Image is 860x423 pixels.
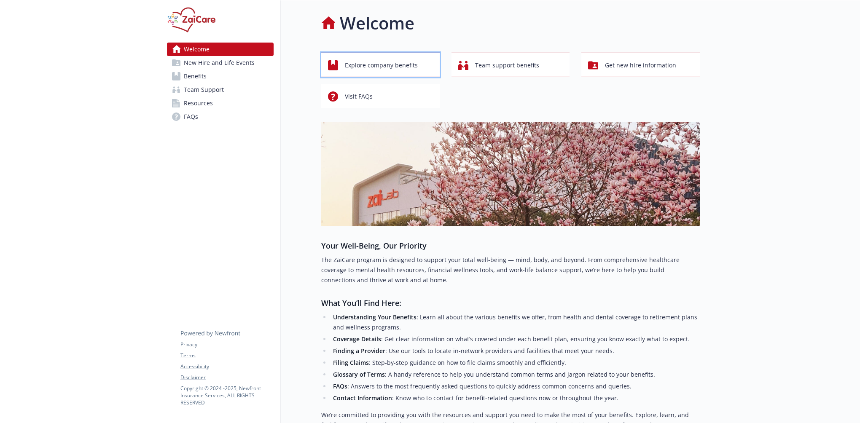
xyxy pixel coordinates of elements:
strong: Understanding Your Benefits [333,313,417,321]
h3: Your Well-Being, Our Priority [321,240,700,252]
span: Visit FAQs [345,88,373,104]
span: Team Support [184,83,224,96]
strong: Finding a Provider [333,347,385,355]
a: Disclaimer [180,374,273,381]
li: : Learn all about the various benefits we offer, from health and dental coverage to retirement pl... [331,312,700,332]
a: New Hire and Life Events [167,56,274,70]
button: Get new hire information [581,53,700,77]
button: Explore company benefits [321,53,440,77]
h1: Welcome [340,11,414,36]
strong: Contact Information [333,394,392,402]
p: The ZaiCare program is designed to support your total well-being — mind, body, and beyond. From c... [321,255,700,285]
a: Welcome [167,43,274,56]
li: : Use our tools to locate in-network providers and facilities that meet your needs. [331,346,700,356]
li: : Step-by-step guidance on how to file claims smoothly and efficiently. [331,358,700,368]
a: Team Support [167,83,274,96]
a: Accessibility [180,363,273,370]
p: Copyright © 2024 - 2025 , Newfront Insurance Services, ALL RIGHTS RESERVED [180,385,273,406]
li: : A handy reference to help you understand common terms and jargon related to your benefits. [331,369,700,380]
span: Explore company benefits [345,57,418,73]
strong: Glossary of Terms [333,370,385,378]
a: Benefits [167,70,274,83]
img: overview page banner [321,122,700,226]
span: Resources [184,96,213,110]
span: Get new hire information [605,57,676,73]
button: Team support benefits [451,53,570,77]
strong: FAQs [333,382,347,390]
span: New Hire and Life Events [184,56,255,70]
strong: Coverage Details [333,335,381,343]
li: : Get clear information on what’s covered under each benefit plan, ensuring you know exactly what... [331,334,700,344]
h3: What You’ll Find Here: [321,297,700,309]
a: FAQs [167,110,274,123]
button: Visit FAQs [321,84,440,108]
span: Welcome [184,43,210,56]
span: FAQs [184,110,198,123]
span: Benefits [184,70,207,83]
a: Terms [180,352,273,359]
span: Team support benefits [475,57,539,73]
li: : Answers to the most frequently asked questions to quickly address common concerns and queries. [331,381,700,391]
li: : Know who to contact for benefit-related questions now or throughout the year. [331,393,700,403]
a: Resources [167,96,274,110]
strong: Filing Claims [333,359,369,367]
a: Privacy [180,341,273,348]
